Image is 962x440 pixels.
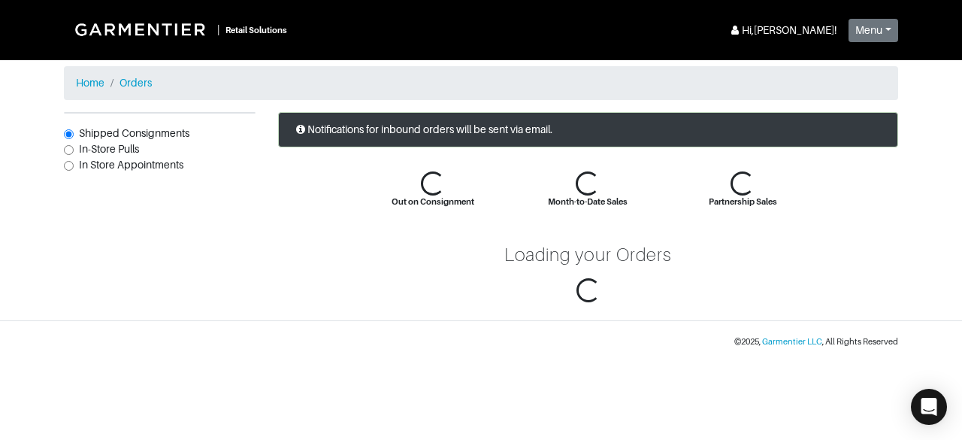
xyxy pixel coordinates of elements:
[849,19,898,42] button: Menu
[64,161,74,171] input: In Store Appointments
[911,389,947,425] div: Open Intercom Messenger
[64,129,74,139] input: Shipped Consignments
[762,337,822,346] a: Garmentier LLC
[734,337,898,346] small: © 2025 , , All Rights Reserved
[64,66,898,100] nav: breadcrumb
[79,127,189,139] span: Shipped Consignments
[119,77,152,89] a: Orders
[709,196,777,208] div: Partnership Sales
[64,145,74,155] input: In-Store Pulls
[278,112,898,147] div: Notifications for inbound orders will be sent via email.
[504,244,672,266] div: Loading your Orders
[76,77,104,89] a: Home
[79,143,139,155] span: In-Store Pulls
[67,15,217,44] img: Garmentier
[79,159,183,171] span: In Store Appointments
[392,196,474,208] div: Out on Consignment
[548,196,628,208] div: Month-to-Date Sales
[64,12,293,47] a: |Retail Solutions
[225,26,287,35] small: Retail Solutions
[728,23,836,38] div: Hi, [PERSON_NAME] !
[217,22,219,38] div: |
